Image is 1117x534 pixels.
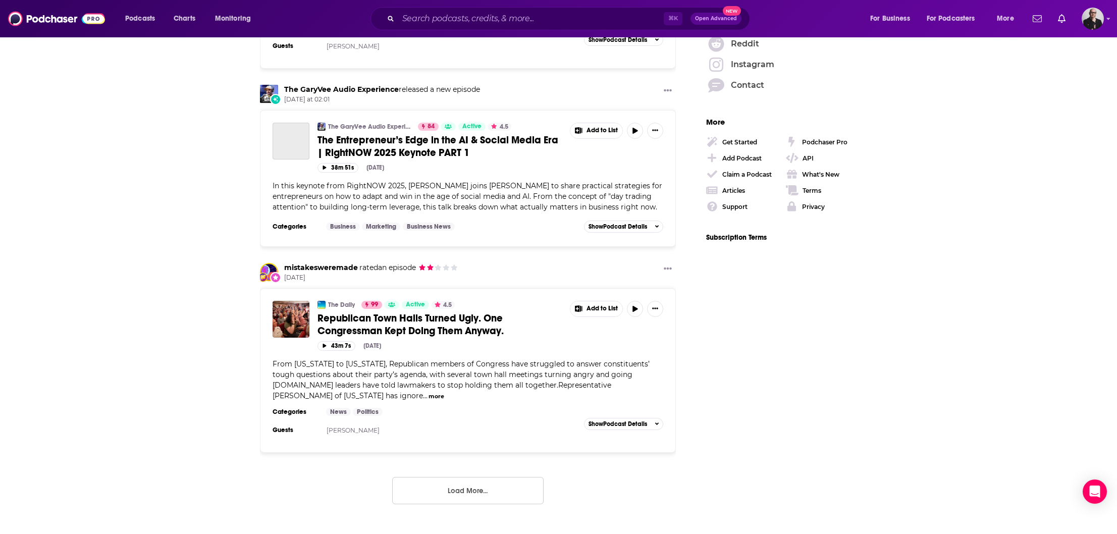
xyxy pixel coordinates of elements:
[927,12,975,26] span: For Podcasters
[317,312,563,337] a: Republican Town Halls Turned Ugly. One Congressman Kept Doing Them Anyway.
[423,391,428,400] span: ...
[366,164,384,171] div: [DATE]
[1082,8,1104,30] button: Show profile menu
[125,12,155,26] span: Podcasts
[380,7,760,30] div: Search podcasts, credits, & more...
[317,163,358,173] button: 38m 51s
[870,12,910,26] span: For Business
[273,301,309,338] img: Republican Town Halls Turned Ugly. One Congressman Kept Doing Them Anyway.
[863,11,923,27] button: open menu
[722,154,762,162] div: Add Podcast
[647,301,663,317] button: Show More Button
[1054,10,1070,27] a: Show notifications dropdown
[1082,8,1104,30] img: User Profile
[8,9,105,28] img: Podchaser - Follow, Share and Rate Podcasts
[270,272,281,283] div: New Rating
[584,221,664,233] button: ShowPodcast Details
[584,34,664,46] button: ShowPodcast Details
[432,301,455,309] button: 4.5
[353,408,383,416] a: Politics
[326,223,360,231] a: Business
[358,263,416,272] span: an episode
[786,169,858,181] a: What's New
[258,272,268,282] img: User Badge Icon
[327,426,380,434] a: [PERSON_NAME]
[462,122,482,132] span: Active
[997,12,1014,26] span: More
[786,201,858,213] a: Privacy
[587,305,618,312] span: Add to List
[260,85,278,103] img: The GaryVee Audio Experience
[317,312,504,337] span: Republican Town Halls Turned Ugly. One Congressman Kept Doing Them Anyway.
[1082,8,1104,30] span: Logged in as RonHofmann
[328,123,411,131] a: The GaryVee Audio Experience
[731,81,764,89] span: Contact
[359,263,378,272] span: rated
[284,274,458,282] span: [DATE]
[722,187,745,194] div: Articles
[215,12,251,26] span: Monitoring
[167,11,201,27] a: Charts
[706,169,778,181] a: Claim a Podcast
[706,233,767,242] a: Subscription Terms
[273,123,309,159] a: The Entrepreneur’s Edge in the AI & Social Media Era | RightNOW 2025 Keynote PART 1
[723,6,741,16] span: New
[371,300,378,310] span: 99
[731,40,759,48] span: Reddit
[990,11,1027,27] button: open menu
[664,12,682,25] span: ⌘ K
[270,94,281,105] div: New Episode
[722,203,748,210] div: Support
[362,223,400,231] a: Marketing
[920,11,990,27] button: open menu
[398,11,664,27] input: Search podcasts, credits, & more...
[584,418,664,430] button: ShowPodcast Details
[273,426,318,434] h3: Guests
[317,301,326,309] img: The Daily
[174,12,195,26] span: Charts
[429,392,444,401] button: more
[402,301,429,309] a: Active
[589,223,647,230] span: Show Podcast Details
[570,301,623,316] button: Show More Button
[392,477,544,504] button: Load More...
[328,301,355,309] a: The Daily
[786,152,858,165] a: API
[589,420,647,428] span: Show Podcast Details
[786,185,858,197] a: Terms
[317,341,355,351] button: 43m 7s
[731,61,774,69] span: Instagram
[273,408,318,416] h3: Categories
[327,42,380,50] a: [PERSON_NAME]
[706,185,778,197] a: Articles
[403,223,455,231] a: Business News
[587,127,618,134] span: Add to List
[326,408,351,416] a: News
[570,123,623,138] button: Show More Button
[1029,10,1046,27] a: Show notifications dropdown
[722,138,757,146] div: Get Started
[706,57,858,73] a: Instagram
[317,134,563,159] a: The Entrepreneur’s Edge in the AI & Social Media Era | RightNOW 2025 Keynote PART 1
[690,13,741,25] button: Open AdvancedNew
[273,42,318,50] h3: Guests
[361,301,382,309] a: 99
[488,123,511,131] button: 4.5
[418,123,439,131] a: 84
[660,85,676,97] button: Show More Button
[261,264,277,280] img: mistakesweremade
[647,123,663,139] button: Show More Button
[706,77,858,94] span: Contact Podchaser Directly
[1083,479,1107,504] div: Open Intercom Messenger
[273,359,650,400] span: From [US_STATE] to [US_STATE], Republican members of Congress have struggled to answer constituen...
[786,136,858,148] a: Podchaser Pro
[284,85,480,94] h3: released a new episode
[317,123,326,131] img: The GaryVee Audio Experience
[273,181,662,211] span: In this keynote from RightNOW 2025, [PERSON_NAME] joins [PERSON_NAME] to share practical strategi...
[284,95,480,104] span: [DATE] at 02:01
